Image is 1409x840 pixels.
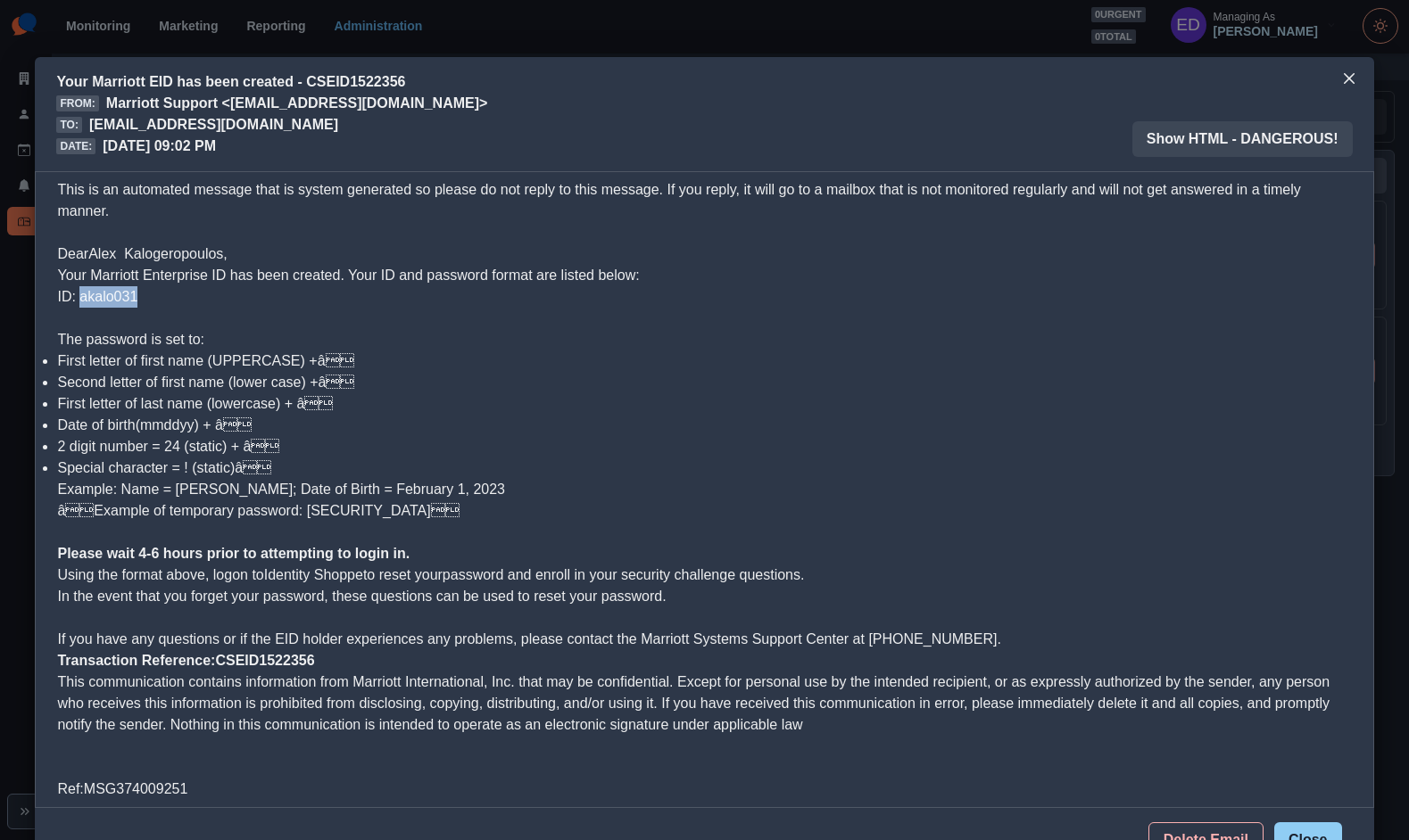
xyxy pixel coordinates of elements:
[57,567,442,582] span: Using the format above, logon to to reset your
[56,95,98,111] span: From:
[264,567,363,582] a: Identity Shoppe
[57,546,410,561] strong: Please wait 4-6 hours prior to attempting to login in.
[57,417,135,432] span: Date of birth
[57,350,1351,372] li: First letter of first name (UPPERCASE) +â
[57,674,1330,732] span: This communication contains information from Marriott International, Inc. that may be confidentia...
[56,138,95,154] span: Date:
[57,222,1351,265] p: Alex Kalogeropoulos,
[57,629,1351,650] p: If you have any questions or if the EID holder experiences any problems, please contact the Marri...
[57,182,1300,218] span: This is an automated message that is system generated so please do not reply to this message. If ...
[57,415,1351,436] li: (mmddyy) + â
[57,246,88,261] span: Dear
[57,457,1351,479] li: Special character = ! (static)â
[57,372,1351,393] li: Second letter of first name (lower case) +â
[57,653,319,668] strong: Transaction Reference:
[57,329,1351,350] p: The password is set to:
[89,114,338,136] p: [EMAIL_ADDRESS][DOMAIN_NAME]
[57,436,1351,457] li: 2 digit number = 24 (static) + â
[1132,121,1353,157] button: Show HTML - DANGEROUS!
[57,268,639,304] span: Your Marriott Enterprise ID has been created. Your ID and password format are listed below: ID: a...
[56,117,81,133] span: To:
[215,653,314,668] a: CSEID1522356
[56,71,487,93] p: Your Marriott EID has been created - CSEID1522356
[57,567,804,582] span: password and enroll in your security challenge questions.
[57,589,666,604] span: In the event that you forget your password, these questions can be used to reset your password.
[57,393,1351,415] li: First letter of last name (lowercase) + â
[57,778,1351,800] div: Ref:MSG374009251
[57,500,1351,522] p: âExample of temporary password: [SECURITY_DATA]
[57,479,1351,500] p: Example: Name = [PERSON_NAME]; Date of Birth = February 1, 2023
[1335,64,1363,93] button: Close
[106,93,488,114] p: Marriott Support <[EMAIL_ADDRESS][DOMAIN_NAME]>
[103,136,216,157] p: [DATE] 09:02 PM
